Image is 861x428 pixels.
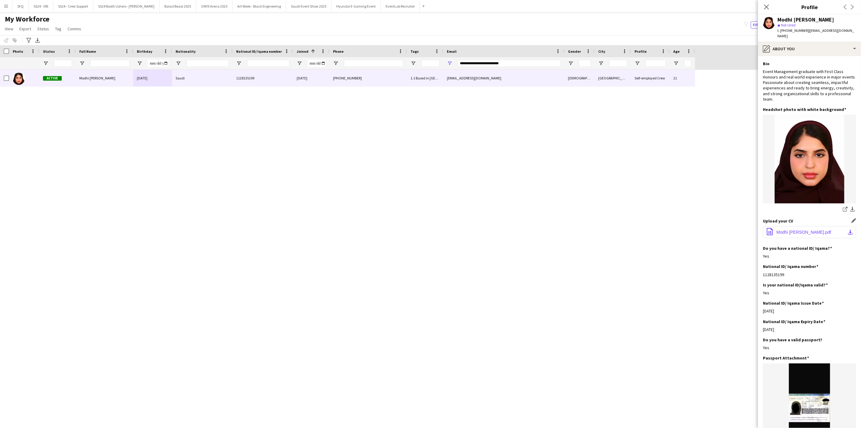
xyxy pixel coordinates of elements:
[595,70,631,86] div: [GEOGRAPHIC_DATA]
[233,0,286,12] button: Art Week - Black Engineering
[176,49,196,54] span: Nationality
[35,25,51,33] a: Status
[53,25,64,33] a: Tag
[763,61,770,66] h3: Bio
[148,60,168,67] input: Birthday Filter Input
[286,0,332,12] button: Saudi Event Show 2025
[333,61,338,66] button: Open Filter Menu
[763,319,825,324] h3: National ID/ Iqama Expiry Date
[763,355,809,361] h3: Passport Attachment
[79,76,115,80] span: Modhi [PERSON_NAME]
[137,61,142,66] button: Open Filter Menu
[447,61,452,66] button: Open Filter Menu
[763,282,828,288] h3: Is your national ID/Iqama valid?
[631,70,670,86] div: Self-employed Crew
[763,246,832,251] h3: Do you have a national ID/ Iqama?
[763,226,856,238] button: Modhi [PERSON_NAME].pdf
[196,0,233,12] button: ONYX Arena 2025
[2,25,16,33] a: View
[579,60,591,67] input: Gender Filter Input
[25,37,32,44] app-action-btn: Advanced filters
[763,253,856,259] div: Yes
[186,60,229,67] input: Nationality Filter Input
[763,300,824,306] h3: National ID/ Iqama Issue Date
[247,60,289,67] input: National ID/ Iqama number Filter Input
[54,60,72,67] input: Status Filter Input
[160,0,196,12] button: Balad Beast 2025
[55,26,61,32] span: Tag
[34,37,41,44] app-action-btn: Export XLSX
[407,70,443,86] div: 1.1 Based in [GEOGRAPHIC_DATA], 2.3 English Level = 3/3 Excellent , MCE - Backup , Museums Activa...
[43,61,48,66] button: Open Filter Menu
[598,61,604,66] button: Open Filter Menu
[68,26,81,32] span: Comms
[12,0,29,12] button: SFQ
[635,49,647,54] span: Profile
[568,49,581,54] span: Gender
[763,337,822,343] h3: Do you have a valid passport?
[763,115,856,203] img: IMG_6439.jpeg
[684,60,691,67] input: Age Filter Input
[93,0,160,12] button: SS24 Booth Ushers - [PERSON_NAME]
[236,76,254,80] span: 1128135199
[609,60,627,67] input: City Filter Input
[5,26,13,32] span: View
[308,60,326,67] input: Joined Filter Input
[758,42,861,56] div: About you
[673,61,679,66] button: Open Filter Menu
[751,21,781,28] button: Everyone8,124
[236,49,282,54] span: National ID/ Iqama number
[236,61,242,66] button: Open Filter Menu
[568,61,573,66] button: Open Filter Menu
[137,49,152,54] span: Birthday
[763,107,846,112] h3: Headshot photo with white background
[421,60,440,67] input: Tags Filter Input
[447,49,457,54] span: Email
[43,76,62,81] span: Active
[443,70,564,86] div: [EMAIL_ADDRESS][DOMAIN_NAME]
[381,0,420,12] button: EventLab Recruiter
[79,61,85,66] button: Open Filter Menu
[133,70,172,86] div: [DATE]
[293,70,329,86] div: [DATE]
[763,308,856,314] div: [DATE]
[645,60,666,67] input: Profile Filter Input
[13,73,25,85] img: Modhi Albaqami
[777,28,809,33] span: t. [PHONE_NUMBER]
[763,327,856,332] div: [DATE]
[763,218,793,224] h3: Upload your CV
[43,49,55,54] span: Status
[79,49,96,54] span: Full Name
[763,272,856,277] div: 1128135199
[758,3,861,11] h3: Profile
[564,70,595,86] div: [DEMOGRAPHIC_DATA]
[172,70,233,86] div: Saudi
[777,230,831,235] span: Modhi [PERSON_NAME].pdf
[670,70,695,86] div: 21
[329,70,407,86] div: [PHONE_NUMBER]
[176,61,181,66] button: Open Filter Menu
[13,49,23,54] span: Photo
[65,25,84,33] a: Comms
[411,49,419,54] span: Tags
[90,60,130,67] input: Full Name Filter Input
[763,264,818,269] h3: National ID/ Iqama number
[53,0,93,12] button: SS24 - Crew Support
[332,0,381,12] button: Hyundai E-Gaming Event
[297,61,302,66] button: Open Filter Menu
[37,26,49,32] span: Status
[635,61,640,66] button: Open Filter Menu
[763,290,856,296] div: Yes
[19,26,31,32] span: Export
[598,49,605,54] span: City
[763,69,856,102] div: Event Management graduate with First Class Honours and real world experience in major events Pass...
[411,61,416,66] button: Open Filter Menu
[777,28,854,38] span: | [EMAIL_ADDRESS][DOMAIN_NAME]
[673,49,680,54] span: Age
[5,15,49,24] span: My Workforce
[297,49,308,54] span: Joined
[344,60,403,67] input: Phone Filter Input
[17,25,34,33] a: Export
[763,345,856,350] div: Yes
[777,17,834,22] div: Modhi [PERSON_NAME]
